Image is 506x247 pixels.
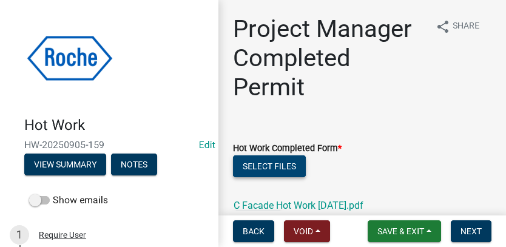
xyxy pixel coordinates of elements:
a: C Facade Hot Work [DATE].pdf [234,200,363,211]
label: Show emails [29,193,108,208]
span: Back [243,226,265,236]
span: Save & Exit [377,226,424,236]
div: 1 [10,225,29,245]
wm-modal-confirm: Summary [24,160,106,170]
button: shareShare [426,15,489,38]
label: Hot Work Completed Form [233,144,342,153]
span: Next [460,226,482,236]
wm-modal-confirm: Edit Application Number [199,139,215,151]
button: Save & Exit [368,220,441,242]
h1: Project Manager Completed Permit [233,15,426,102]
span: HW-20250905-159 [24,139,194,151]
span: Share [453,19,479,34]
h4: Hot Work [24,117,209,134]
button: Void [284,220,330,242]
button: Next [451,220,491,242]
button: View Summary [24,154,106,175]
a: Edit [199,139,215,151]
span: Void [294,226,313,236]
button: Back [233,220,274,242]
button: Notes [111,154,157,175]
button: Select files [233,155,306,177]
i: share [436,19,450,34]
wm-modal-confirm: Notes [111,160,157,170]
img: Roche [24,13,115,104]
div: Require User [39,231,86,239]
